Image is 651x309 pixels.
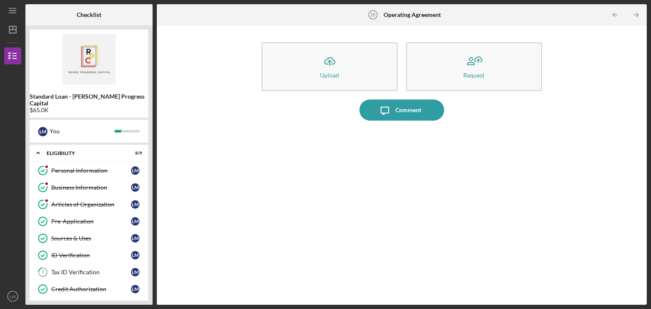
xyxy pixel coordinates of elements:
tspan: 10 [370,12,376,17]
div: L M [131,166,139,175]
tspan: 7 [42,270,45,275]
a: ID VerificationLM [34,247,144,264]
div: Business Information [51,184,131,191]
a: Credit AuthorizationLM [34,281,144,298]
b: Operating Agreement [384,11,441,18]
img: Product logo [30,34,148,85]
b: Checklist [77,11,101,18]
div: L M [131,217,139,226]
a: Articles of OrganizationLM [34,196,144,213]
div: Tax ID Verification [51,269,131,276]
div: Upload [320,72,339,78]
a: Pre-ApplicationLM [34,213,144,230]
b: Standard Loan - [PERSON_NAME] Progress Capital [30,93,148,107]
div: Pre-Application [51,218,131,225]
div: ID Verification [51,252,131,259]
text: LM [10,294,15,299]
div: L M [131,234,139,243]
div: Credit Authorization [51,286,131,292]
div: Request [463,72,484,78]
div: L M [131,268,139,276]
div: Personal Information [51,167,131,174]
div: L M [131,251,139,259]
button: Upload [262,42,398,91]
a: Personal InformationLM [34,162,144,179]
div: 8 / 9 [127,151,142,156]
div: Articles of Organization [51,201,131,208]
button: Request [406,42,542,91]
div: You [50,124,114,138]
div: L M [38,127,47,136]
div: $65.0K [30,107,148,113]
div: L M [131,183,139,192]
div: L M [131,285,139,293]
button: Comment [359,99,444,121]
a: Sources & UsesLM [34,230,144,247]
div: Eligibility [47,151,121,156]
a: Business InformationLM [34,179,144,196]
div: Comment [395,99,421,121]
button: LM [4,288,21,305]
div: Sources & Uses [51,235,131,242]
div: L M [131,200,139,209]
a: 7Tax ID VerificationLM [34,264,144,281]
